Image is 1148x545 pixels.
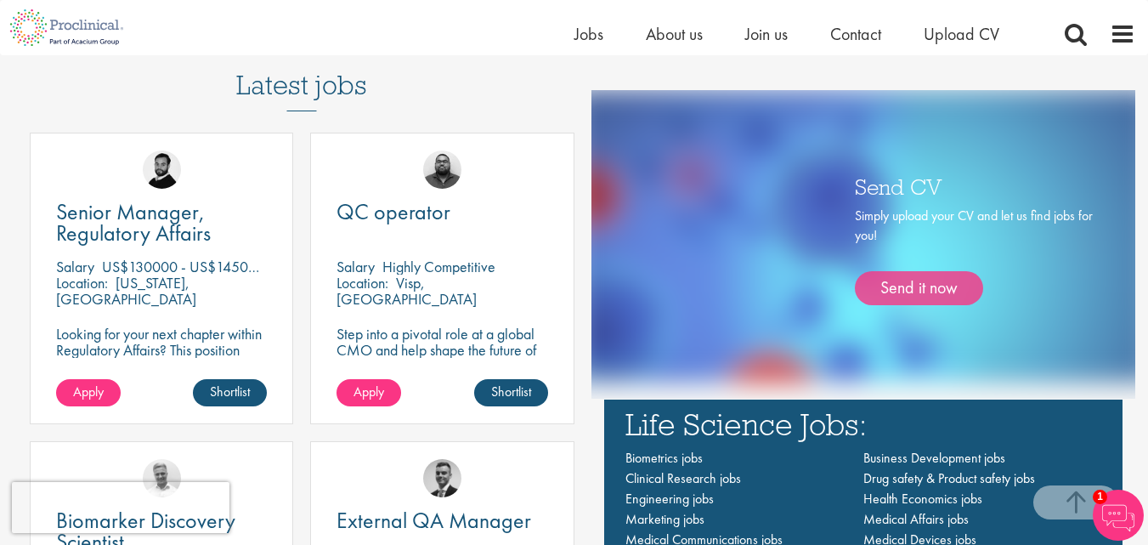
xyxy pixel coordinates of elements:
a: QC operator [336,202,547,223]
span: External QA Manager [336,506,531,535]
h3: Life Science Jobs: [625,408,1102,440]
img: Ashley Bennett [423,150,461,189]
a: External QA Manager [336,510,547,531]
a: Upload CV [924,23,999,45]
a: Biometrics jobs [625,449,703,467]
a: Send it now [855,271,983,305]
p: Step into a pivotal role at a global CMO and help shape the future of healthcare manufacturing. [336,326,547,374]
span: Salary [336,257,375,276]
a: Jobs [574,23,603,45]
a: Join us [745,23,788,45]
a: Business Development jobs [863,449,1005,467]
p: Highly Competitive [382,257,495,276]
span: 1 [1093,490,1107,504]
h3: Send CV [855,175,1093,197]
p: Looking for your next chapter within Regulatory Affairs? This position leading projects and worki... [56,326,267,406]
span: Apply [353,383,384,400]
a: Marketing jobs [625,510,704,528]
span: Salary [56,257,94,276]
span: Apply [73,383,104,400]
a: Engineering jobs [625,490,714,508]
span: Senior Manager, Regulatory Affairs [56,197,211,247]
a: Apply [336,379,401,406]
a: About us [646,23,703,45]
span: Location: [336,273,388,292]
div: Simply upload your CV and let us find jobs for you! [855,207,1093,305]
h3: Latest jobs [236,28,367,111]
p: [US_STATE], [GEOGRAPHIC_DATA] [56,273,196,309]
span: QC operator [336,197,450,226]
img: Chatbot [1093,490,1144,541]
a: Health Economics jobs [863,490,982,508]
img: Nick Walker [143,150,181,189]
a: Drug safety & Product safety jobs [863,469,1035,487]
a: Contact [830,23,881,45]
a: Apply [56,379,121,406]
p: US$130000 - US$145000 per annum [102,257,330,276]
a: Medical Affairs jobs [863,510,969,528]
p: Visp, [GEOGRAPHIC_DATA] [336,273,477,309]
a: Shortlist [193,379,267,406]
iframe: reCAPTCHA [12,482,229,533]
span: Location: [56,273,108,292]
img: Joshua Bye [143,459,181,497]
a: Senior Manager, Regulatory Affairs [56,202,267,244]
a: Clinical Research jobs [625,469,741,487]
a: Shortlist [474,379,548,406]
img: Alex Bill [423,459,461,497]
